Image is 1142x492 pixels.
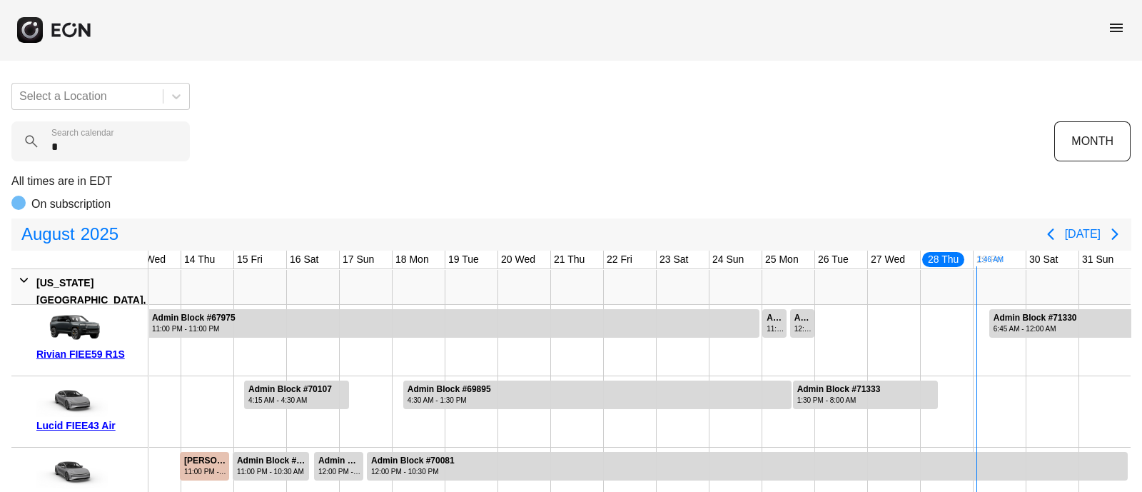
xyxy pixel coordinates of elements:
[797,384,881,395] div: Admin Block #71333
[340,251,377,268] div: 17 Sun
[179,448,230,481] div: Rented for 1 days by Alexis Ghamandi Current status is late
[184,466,228,477] div: 11:00 PM - 10:00 PM
[36,381,108,417] img: car
[1026,251,1061,268] div: 30 Sat
[794,313,813,323] div: Admin Block #70193
[36,274,146,326] div: [US_STATE][GEOGRAPHIC_DATA], [GEOGRAPHIC_DATA]
[181,251,218,268] div: 14 Thu
[36,310,108,346] img: car
[789,305,815,338] div: Rented for 1 days by Admin Block Current status is rental
[551,251,587,268] div: 21 Thu
[767,323,785,334] div: 11:45 PM - 11:30 AM
[184,456,228,466] div: [PERSON_NAME] #69948
[234,251,266,268] div: 15 Fri
[1101,220,1129,248] button: Next page
[232,448,310,481] div: Rented for 2 days by Admin Block Current status is rental
[36,417,143,434] div: Lucid FIEE43 Air
[604,251,635,268] div: 22 Fri
[762,305,787,338] div: Rented for 1 days by Admin Block Current status is rental
[371,466,455,477] div: 12:00 PM - 10:30 PM
[13,220,127,248] button: August2025
[366,448,1128,481] div: Rented for 15 days by Admin Block Current status is rental
[989,305,1132,338] div: Rented for 4 days by Admin Block Current status is rental
[762,251,802,268] div: 25 Mon
[248,395,332,406] div: 4:15 AM - 4:30 AM
[313,448,364,481] div: Rented for 1 days by Admin Block Current status is rental
[318,466,362,477] div: 12:00 PM - 11:00 AM
[78,220,121,248] span: 2025
[318,456,362,466] div: Admin Block #70167
[657,251,691,268] div: 23 Sat
[1065,221,1101,247] button: [DATE]
[921,251,966,268] div: 28 Thu
[1079,251,1116,268] div: 31 Sun
[797,395,881,406] div: 1:30 PM - 8:00 AM
[994,323,1077,334] div: 6:45 AM - 12:00 AM
[237,466,308,477] div: 11:00 PM - 10:30 AM
[767,313,785,323] div: Admin Block #68996
[408,395,491,406] div: 4:30 AM - 1:30 PM
[1108,19,1125,36] span: menu
[815,251,852,268] div: 26 Tue
[11,173,1131,190] p: All times are in EDT
[408,384,491,395] div: Admin Block #69895
[792,376,939,409] div: Rented for 3 days by Admin Block Current status is rental
[19,220,78,248] span: August
[1036,220,1065,248] button: Previous page
[974,251,1005,268] div: 29 Fri
[36,346,143,363] div: Rivian FIEE59 R1S
[287,251,321,268] div: 16 Sat
[445,251,482,268] div: 19 Tue
[248,384,332,395] div: Admin Block #70107
[152,313,236,323] div: Admin Block #67975
[709,251,747,268] div: 24 Sun
[36,453,108,488] img: car
[393,251,432,268] div: 18 Mon
[51,127,113,139] label: Search calendar
[868,251,908,268] div: 27 Wed
[152,323,236,334] div: 11:00 PM - 11:00 PM
[794,323,813,334] div: 12:15 PM - 12:00 AM
[243,376,350,409] div: Rented for 2 days by Admin Block Current status is rental
[371,456,455,466] div: Admin Block #70081
[237,456,308,466] div: Admin Block #70080
[994,313,1077,323] div: Admin Block #71330
[498,251,538,268] div: 20 Wed
[403,376,792,409] div: Rented for 8 days by Admin Block Current status is rental
[1054,121,1131,161] button: MONTH
[31,196,111,213] p: On subscription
